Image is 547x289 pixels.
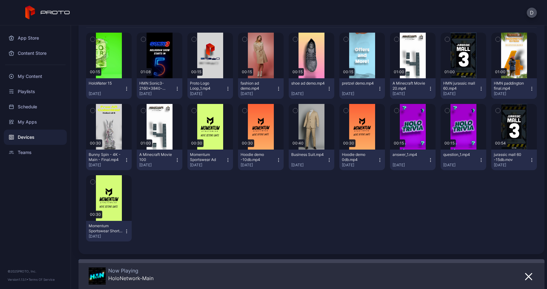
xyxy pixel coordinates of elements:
div: A Minecraft Movie 20.mp4 [393,81,427,91]
div: Hoodie demo -10db.mp4 [241,152,275,162]
div: Momentum Sportswear Ad [190,152,225,162]
div: [DATE] [494,91,529,96]
button: answer_1.mp4[DATE] [390,150,436,170]
div: HoloNetwork-Main [108,275,154,281]
button: HMN paddington final.mp4[DATE] [491,78,537,99]
a: Devices [4,130,67,145]
div: [DATE] [89,234,124,239]
div: [DATE] [190,163,225,168]
div: [DATE] [190,91,225,96]
a: My Content [4,69,67,84]
div: [DATE] [291,91,327,96]
button: Proto Logo Loop_1.mp4[DATE] [187,78,233,99]
div: HMN jurassic mall 60.mp4 [443,81,478,91]
button: Hoodie demo 0db.mp4[DATE] [339,150,385,170]
div: [DATE] [494,163,529,168]
div: [DATE] [89,91,124,96]
button: shoe ad demo.mp4[DATE] [289,78,334,99]
div: [DATE] [291,163,327,168]
a: Terms Of Service [28,278,55,281]
button: HMN Sonic3-2160x3840-v8.mp4[DATE] [137,78,182,99]
button: Bunny Spin - 4K - Main - Final.mp4[DATE] [86,150,132,170]
div: [DATE] [443,163,479,168]
div: [DATE] [139,163,175,168]
a: My Apps [4,114,67,130]
div: pretzel demo.mp4 [342,81,377,86]
div: jurassic mall 60 -15db.mov [494,152,529,162]
button: Momentum Sportswear Shorts -10db.mp4[DATE] [86,221,132,241]
div: Momentum Sportswear Shorts -10db.mp4 [89,223,123,234]
a: Content Store [4,46,67,61]
div: [DATE] [241,91,276,96]
button: fashion ad demo.mp4[DATE] [238,78,284,99]
div: [DATE] [139,91,175,96]
a: Playlists [4,84,67,99]
button: D [527,8,537,18]
div: HMN Sonic3-2160x3840-v8.mp4 [139,81,174,91]
div: [DATE] [443,91,479,96]
button: HMN jurassic mall 60.mp4[DATE] [441,78,486,99]
div: [DATE] [89,163,124,168]
a: Teams [4,145,67,160]
div: Hoodie demo 0db.mp4 [342,152,377,162]
div: HoloWater 15 [89,81,123,86]
div: Business Suit.mp4 [291,152,326,157]
div: [DATE] [393,91,428,96]
div: HMN paddington final.mp4 [494,81,529,91]
button: jurassic mall 60 -15db.mov[DATE] [491,150,537,170]
a: App Store [4,30,67,46]
button: A Minecraft Movie 100[DATE] [137,150,182,170]
span: Version 1.13.1 • [8,278,28,281]
button: question_1.mp4[DATE] [441,150,486,170]
div: answer_1.mp4 [393,152,427,157]
div: Proto Logo Loop_1.mp4 [190,81,225,91]
button: pretzel demo.mp4[DATE] [339,78,385,99]
div: [DATE] [393,163,428,168]
button: A Minecraft Movie 20.mp4[DATE] [390,78,436,99]
a: Schedule [4,99,67,114]
div: A Minecraft Movie 100 [139,152,174,162]
div: [DATE] [342,91,377,96]
div: Bunny Spin - 4K - Main - Final.mp4 [89,152,123,162]
div: shoe ad demo.mp4 [291,81,326,86]
button: HoloWater 15[DATE] [86,78,132,99]
div: Now Playing [108,267,154,274]
button: Business Suit.mp4[DATE] [289,150,334,170]
div: © 2025 PROTO, Inc. [8,269,63,274]
div: fashion ad demo.mp4 [241,81,275,91]
div: [DATE] [342,163,377,168]
div: [DATE] [241,163,276,168]
button: Hoodie demo -10db.mp4[DATE] [238,150,284,170]
div: question_1.mp4 [443,152,478,157]
button: Momentum Sportswear Ad[DATE] [187,150,233,170]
